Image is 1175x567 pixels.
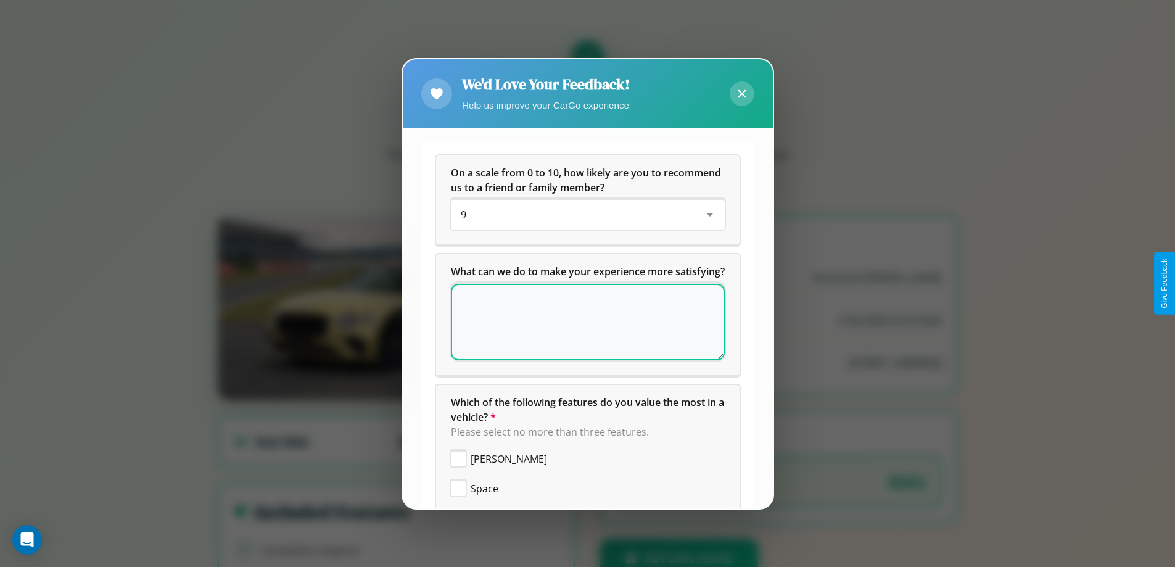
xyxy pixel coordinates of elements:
span: 9 [461,208,466,221]
span: Space [471,481,498,496]
div: On a scale from 0 to 10, how likely are you to recommend us to a friend or family member? [436,155,740,244]
span: Which of the following features do you value the most in a vehicle? [451,395,727,424]
div: On a scale from 0 to 10, how likely are you to recommend us to a friend or family member? [451,200,725,230]
span: Please select no more than three features. [451,425,649,439]
span: What can we do to make your experience more satisfying? [451,265,725,278]
span: [PERSON_NAME] [471,452,547,466]
p: Help us improve your CarGo experience [462,97,630,114]
span: On a scale from 0 to 10, how likely are you to recommend us to a friend or family member? [451,166,724,194]
h5: On a scale from 0 to 10, how likely are you to recommend us to a friend or family member? [451,165,725,195]
h2: We'd Love Your Feedback! [462,74,630,94]
div: Open Intercom Messenger [12,525,42,555]
div: Give Feedback [1160,259,1169,308]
